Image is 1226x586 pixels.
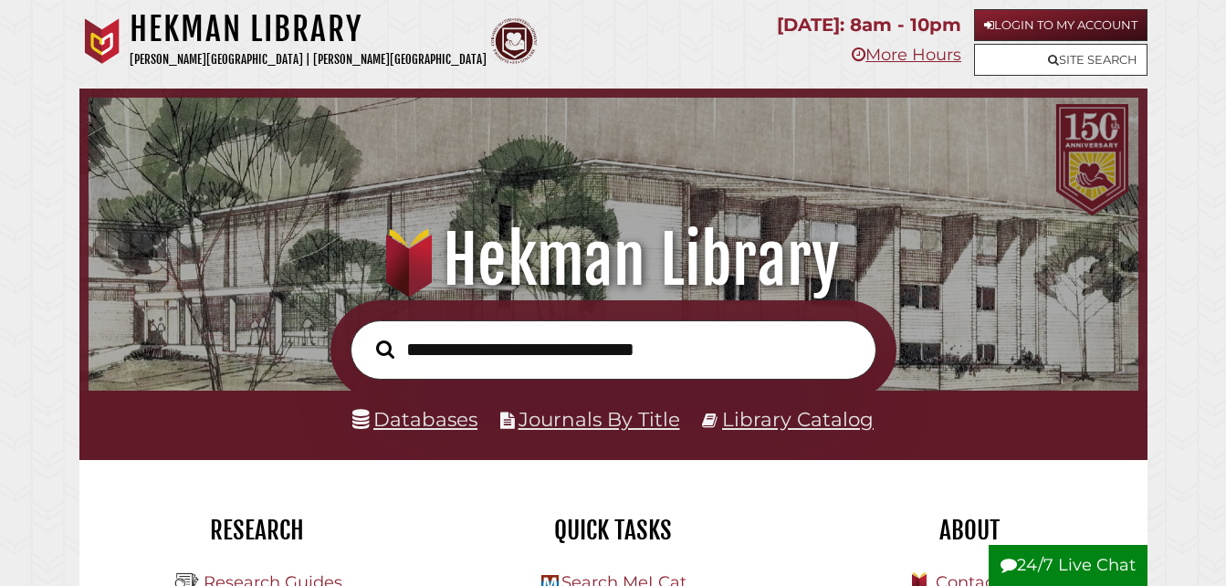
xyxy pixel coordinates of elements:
[449,515,778,546] h2: Quick Tasks
[130,9,487,49] h1: Hekman Library
[805,515,1134,546] h2: About
[376,340,394,359] i: Search
[491,18,537,64] img: Calvin Theological Seminary
[974,9,1147,41] a: Login to My Account
[974,44,1147,76] a: Site Search
[93,515,422,546] h2: Research
[777,9,961,41] p: [DATE]: 8am - 10pm
[367,335,403,363] button: Search
[722,407,874,431] a: Library Catalog
[852,45,961,65] a: More Hours
[107,220,1120,300] h1: Hekman Library
[352,407,477,431] a: Databases
[79,18,125,64] img: Calvin University
[519,407,680,431] a: Journals By Title
[130,49,487,70] p: [PERSON_NAME][GEOGRAPHIC_DATA] | [PERSON_NAME][GEOGRAPHIC_DATA]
